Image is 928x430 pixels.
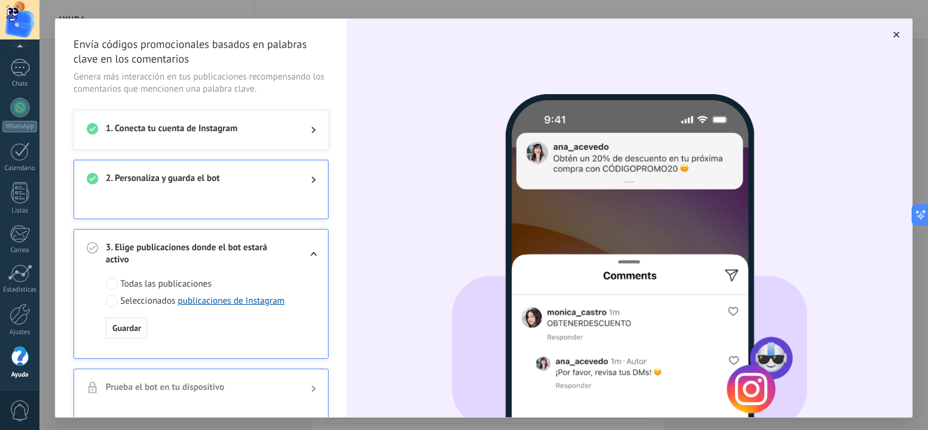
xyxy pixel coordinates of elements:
div: Ajustes [2,329,38,336]
span: Todas las publicaciones [120,278,211,290]
img: device_es_base.png [452,81,807,428]
span: Seleccionados [120,295,285,307]
div: WhatsApp [2,121,37,132]
div: Calendario [2,165,38,172]
div: Chats [2,80,38,88]
div: Estadísticas [2,286,38,294]
span: Genera más interacción en tus publicaciones recompensando los comentarios que mencionen una palab... [73,71,329,95]
span: 3. Elige publicaciones donde el bot estará activo [106,242,292,266]
span: Envía códigos promocionales basados en palabras clave en los comentarios [73,37,329,66]
div: Correo [2,247,38,254]
span: 1. Conecta tu cuenta de Instagram [106,123,292,137]
span: 2. Personaliza y guarda el bot [106,172,292,187]
div: Listas [2,207,38,215]
span: Prueba el bot en tu dispositivo [106,381,292,396]
button: Guardar [106,317,148,339]
a: publicaciones de Instagram [178,295,285,307]
div: Ayuda [2,371,38,379]
span: Guardar [112,324,141,332]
